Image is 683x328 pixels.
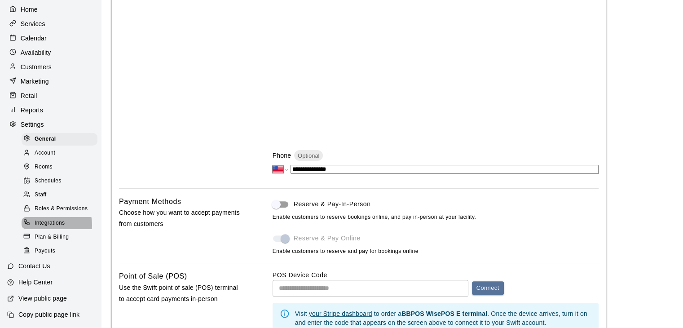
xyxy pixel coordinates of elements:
span: Roles & Permissions [35,204,88,213]
div: Roles & Permissions [22,203,97,215]
a: Schedules [22,174,101,188]
p: Help Center [18,278,53,287]
p: Retail [21,91,37,100]
span: Integrations [35,219,65,228]
h6: Point of Sale (POS) [119,270,187,282]
p: Choose how you want to accept payments from customers [119,207,244,230]
a: Settings [7,118,94,131]
p: Availability [21,48,51,57]
a: General [22,132,101,146]
a: Calendar [7,31,94,45]
p: Contact Us [18,262,50,270]
span: Plan & Billing [35,233,69,242]
span: Payouts [35,247,55,256]
span: Reserve & Pay Online [294,234,361,243]
a: Customers [7,60,94,74]
div: Plan & Billing [22,231,97,244]
a: Rooms [22,160,101,174]
p: Settings [21,120,44,129]
span: Staff [35,191,46,199]
a: Staff [22,188,101,202]
p: Marketing [21,77,49,86]
a: Payouts [22,244,101,258]
p: Services [21,19,45,28]
div: Staff [22,189,97,201]
span: Rooms [35,163,53,172]
h6: Payment Methods [119,196,181,208]
div: Payouts [22,245,97,257]
a: Availability [7,46,94,59]
a: Retail [7,89,94,102]
a: Roles & Permissions [22,202,101,216]
p: Copy public page link [18,310,79,319]
a: Marketing [7,75,94,88]
a: Reports [7,103,94,117]
p: Reports [21,106,43,115]
p: Calendar [21,34,47,43]
div: General [22,133,97,146]
b: BBPOS WisePOS E terminal [401,310,487,317]
label: POS Device Code [273,271,327,279]
div: Integrations [22,217,97,230]
span: General [35,135,56,144]
p: Use the Swift point of sale (POS) terminal to accept card payments in-person [119,282,244,305]
span: Account [35,149,55,158]
div: Account [22,147,97,160]
p: View public page [18,294,67,303]
span: Enable customers to reserve bookings online, and pay in-person at your facility. [273,213,599,222]
p: Customers [21,62,52,71]
a: Integrations [22,216,101,230]
button: Connect [472,281,504,295]
span: Reserve & Pay-In-Person [294,199,371,209]
div: Rooms [22,161,97,173]
a: Services [7,17,94,31]
span: Schedules [35,177,62,186]
a: Home [7,3,94,16]
p: Home [21,5,38,14]
a: your Stripe dashboard [309,310,372,317]
div: Schedules [22,175,97,187]
a: Account [22,146,101,160]
a: Plan & Billing [22,230,101,244]
span: Enable customers to reserve and pay for bookings online [273,248,419,254]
